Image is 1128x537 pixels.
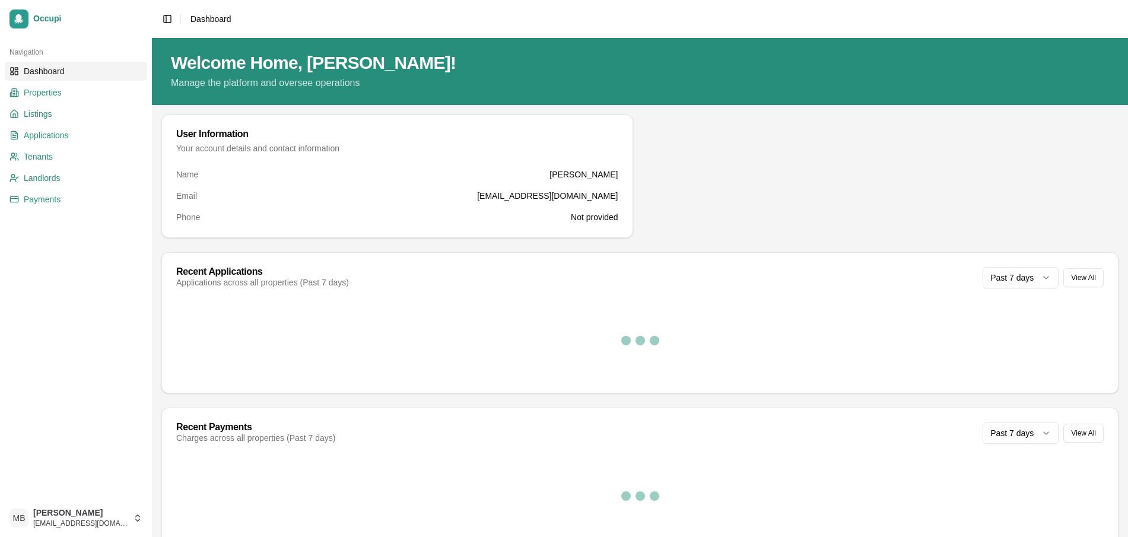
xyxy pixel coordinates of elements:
[171,76,1109,90] p: Manage the platform and oversee operations
[477,190,618,202] dd: [EMAIL_ADDRESS][DOMAIN_NAME]
[176,267,349,277] div: Recent Applications
[176,142,618,154] div: Your account details and contact information
[24,193,61,205] span: Payments
[24,87,62,98] span: Properties
[176,432,335,444] div: Charges across all properties (Past 7 days)
[5,5,147,33] a: Occupi
[190,14,231,24] span: Dashboard
[176,211,200,223] dt: Phone
[5,147,147,166] a: Tenants
[1063,424,1104,443] button: View All
[33,508,128,519] span: [PERSON_NAME]
[190,13,231,25] nav: breadcrumb
[5,83,147,102] a: Properties
[24,65,65,77] span: Dashboard
[24,108,52,120] span: Listings
[176,169,198,180] dt: Name
[571,211,618,223] dd: Not provided
[5,126,147,145] a: Applications
[24,129,69,141] span: Applications
[176,422,335,432] div: Recent Payments
[24,151,53,163] span: Tenants
[33,519,128,528] span: [EMAIL_ADDRESS][DOMAIN_NAME]
[171,52,1109,74] h1: Welcome Home, [PERSON_NAME]!
[5,62,147,81] a: Dashboard
[9,509,28,528] span: MB
[5,104,147,123] a: Listings
[5,504,147,532] button: MB[PERSON_NAME][EMAIL_ADDRESS][DOMAIN_NAME]
[176,129,618,139] div: User Information
[1063,268,1104,287] button: View All
[5,169,147,188] a: Landlords
[33,14,142,24] span: Occupi
[549,169,618,180] dd: [PERSON_NAME]
[5,190,147,209] a: Payments
[176,277,349,288] div: Applications across all properties (Past 7 days)
[176,190,197,202] dt: Email
[24,172,61,184] span: Landlords
[5,43,147,62] div: Navigation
